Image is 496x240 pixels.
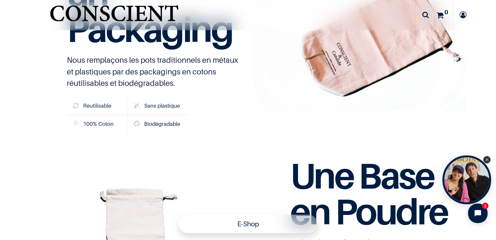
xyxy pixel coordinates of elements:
[463,198,493,229] iframe: Tidio Chat
[67,54,243,89] p: Nous remplaçons les pots traditionnels en métaux et plastiques par des packagings en cotons réuti...
[144,103,180,109] span: Sans plastique
[83,121,114,127] span: 100% Coton
[48,0,180,30] a: Logo of Conscient
[442,155,491,204] div: Tolstoy bubble widget
[442,155,491,204] div: Open Tolstoy widget
[48,0,180,34] img: Conscient
[442,155,491,204] div: Open Tolstoy
[144,121,180,127] span: Biodégradable
[83,103,111,109] span: Réutilisable
[483,156,490,163] div: Close Tolstoy widget
[133,102,140,109] img: plastic-free.png
[179,215,317,233] a: E-Shop
[290,157,466,230] h3: Une Base en Poudre
[48,0,180,34] span: Logo of Conscient
[443,8,450,16] sup: 0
